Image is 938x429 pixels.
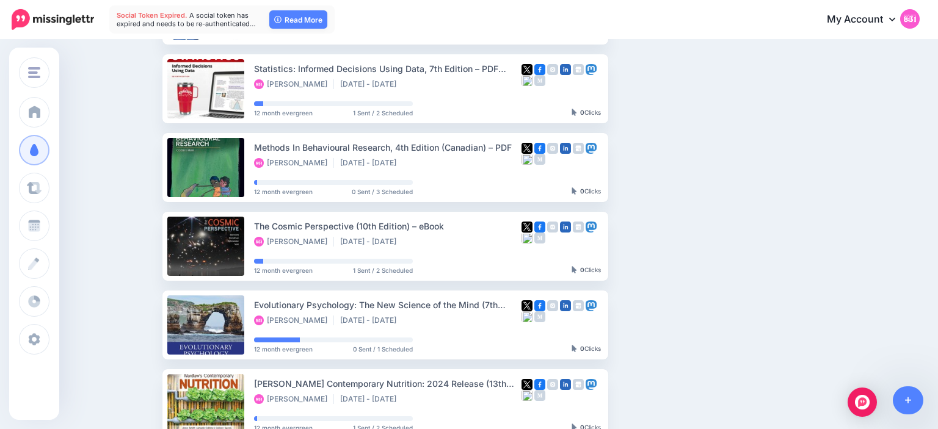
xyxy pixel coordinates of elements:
img: instagram-grey-square.png [547,222,558,233]
img: menu.png [28,67,40,78]
a: My Account [815,5,920,35]
img: twitter-square.png [522,379,533,390]
img: medium-grey-square.png [534,75,545,86]
span: 12 month evergreen [254,267,313,273]
img: instagram-grey-square.png [547,300,558,311]
img: facebook-square.png [534,64,545,75]
li: [PERSON_NAME] [254,158,334,168]
img: twitter-square.png [522,300,533,311]
div: Clicks [572,188,601,195]
img: facebook-square.png [534,300,545,311]
img: facebook-square.png [534,379,545,390]
li: [DATE] - [DATE] [340,79,402,89]
img: facebook-square.png [534,222,545,233]
img: linkedin-square.png [560,300,571,311]
li: [DATE] - [DATE] [340,158,402,168]
div: The Cosmic Perspective (10th Edition) – eBook [254,219,522,233]
img: linkedin-square.png [560,222,571,233]
img: twitter-square.png [522,143,533,154]
li: [PERSON_NAME] [254,394,334,404]
img: mastodon-square.png [586,379,597,390]
img: mastodon-square.png [586,64,597,75]
li: [DATE] - [DATE] [340,315,402,325]
div: [PERSON_NAME] Contemporary Nutrition: 2024 Release (13th Edition) – eBook [254,377,522,391]
img: medium-grey-square.png [534,390,545,401]
img: instagram-grey-square.png [547,64,558,75]
img: linkedin-square.png [560,379,571,390]
span: A social token has expired and needs to be re-authenticated… [117,11,256,28]
img: medium-grey-square.png [534,311,545,322]
img: linkedin-square.png [560,143,571,154]
img: pointer-grey-darker.png [572,109,577,116]
img: instagram-grey-square.png [547,379,558,390]
img: google_business-grey-square.png [573,379,584,390]
div: Open Intercom Messenger [848,388,877,417]
div: Evolutionary Psychology: The New Science of the Mind (7th Edition)- eBook [254,298,522,312]
span: Social Token Expired. [117,11,187,20]
li: [DATE] - [DATE] [340,394,402,404]
img: google_business-grey-square.png [573,300,584,311]
img: bluesky-square.png [522,233,533,243]
div: Clicks [572,267,601,274]
span: 1 Sent / 2 Scheduled [353,267,413,273]
span: 0 Sent / 3 Scheduled [352,189,413,195]
img: google_business-grey-square.png [573,222,584,233]
img: mastodon-square.png [586,143,597,154]
img: bluesky-square.png [522,154,533,165]
img: medium-grey-square.png [534,154,545,165]
div: Clicks [572,109,601,117]
img: medium-grey-square.png [534,233,545,243]
li: [PERSON_NAME] [254,79,334,89]
li: [DATE] - [DATE] [340,237,402,247]
div: Methods In Behavioural Research, 4th Edition (Canadian) – PDF [254,140,522,154]
div: Statistics: Informed Decisions Using Data, 7th Edition – PDF eBook [254,62,522,76]
b: 0 [580,345,584,352]
img: bluesky-square.png [522,390,533,401]
li: [PERSON_NAME] [254,315,334,325]
img: pointer-grey-darker.png [572,187,577,195]
span: 12 month evergreen [254,189,313,195]
span: 0 Sent / 1 Scheduled [353,346,413,352]
div: Clicks [572,345,601,353]
img: twitter-square.png [522,222,533,233]
img: pointer-grey-darker.png [572,266,577,273]
b: 0 [580,109,584,116]
span: 12 month evergreen [254,346,313,352]
img: google_business-grey-square.png [573,143,584,154]
li: [PERSON_NAME] [254,237,334,247]
b: 0 [580,187,584,195]
a: Read More [269,10,327,29]
img: Missinglettr [12,9,94,30]
img: google_business-grey-square.png [573,64,584,75]
img: pointer-grey-darker.png [572,345,577,352]
b: 0 [580,266,584,273]
img: bluesky-square.png [522,75,533,86]
span: 1 Sent / 2 Scheduled [353,110,413,116]
img: facebook-square.png [534,143,545,154]
img: mastodon-square.png [586,300,597,311]
span: 12 month evergreen [254,110,313,116]
img: twitter-square.png [522,64,533,75]
img: bluesky-square.png [522,311,533,322]
img: linkedin-square.png [560,64,571,75]
img: mastodon-square.png [586,222,597,233]
img: instagram-grey-square.png [547,143,558,154]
